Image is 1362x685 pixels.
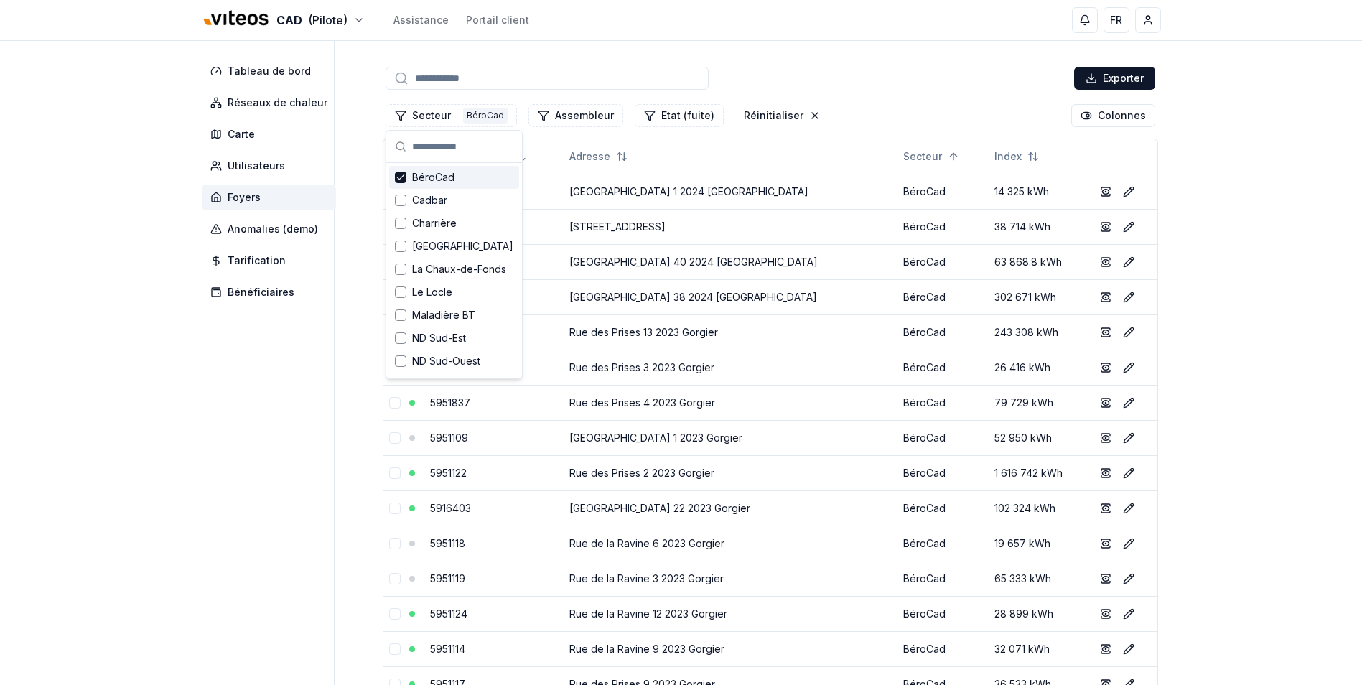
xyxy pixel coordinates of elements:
a: Anomalies (demo) [202,216,342,242]
span: Anomalies (demo) [228,222,318,236]
div: 19 657 kWh [994,536,1083,551]
a: [GEOGRAPHIC_DATA] 1 2024 [GEOGRAPHIC_DATA] [569,185,808,197]
a: Portail client [466,13,529,27]
span: Adresse [569,149,610,164]
span: Foyers [228,190,261,205]
td: BéroCad [897,385,989,420]
span: Tableau de bord [228,64,311,78]
a: 5951119 [430,572,465,584]
span: Index [994,149,1022,164]
a: 5951122 [430,467,467,479]
a: Bénéficiaires [202,279,342,305]
a: Rue de la Ravine 9 2023 Gorgier [569,643,724,655]
button: Exporter [1074,67,1155,90]
td: BéroCad [897,561,989,596]
a: [GEOGRAPHIC_DATA] 1 2023 Gorgier [569,432,742,444]
a: Assistance [393,13,449,27]
div: 63 868.8 kWh [994,255,1083,269]
a: Tarification [202,248,342,274]
a: Carte [202,121,342,147]
span: (Pilote) [308,11,348,29]
a: 5916403 [430,502,471,514]
td: BéroCad [897,420,989,455]
a: Rue des Prises 13 2023 Gorgier [569,326,718,338]
div: 52 950 kWh [994,431,1083,445]
span: Charrière [412,216,457,230]
div: 243 308 kWh [994,325,1083,340]
a: Rue de la Ravine 3 2023 Gorgier [569,572,724,584]
span: BéroCad [412,170,454,185]
div: 79 729 kWh [994,396,1083,410]
a: 5951118 [430,537,465,549]
a: [GEOGRAPHIC_DATA] 22 2023 Gorgier [569,502,750,514]
span: FR [1110,13,1122,27]
div: 65 333 kWh [994,572,1083,586]
button: Sélectionner la ligne [389,397,401,409]
div: 14 325 kWh [994,185,1083,199]
a: Réseaux de chaleur [202,90,342,116]
div: 32 071 kWh [994,642,1083,656]
span: Secteur [903,149,942,164]
span: [GEOGRAPHIC_DATA] [412,377,513,391]
span: Maladière BT [412,308,475,322]
button: Filtrer les lignes [386,104,517,127]
button: Cocher les colonnes [1071,104,1155,127]
a: [GEOGRAPHIC_DATA] 40 2024 [GEOGRAPHIC_DATA] [569,256,818,268]
td: BéroCad [897,350,989,385]
button: Sélectionner la ligne [389,608,401,620]
div: 38 714 kWh [994,220,1083,234]
a: Utilisateurs [202,153,342,179]
span: CAD [276,11,302,29]
img: Viteos - CAD Logo [202,1,271,36]
td: BéroCad [897,526,989,561]
a: Rue de la Ravine 12 2023 Gorgier [569,607,727,620]
a: Foyers [202,185,342,210]
button: Filtrer les lignes [635,104,724,127]
button: CAD(Pilote) [202,5,365,36]
td: BéroCad [897,244,989,279]
button: Not sorted. Click to sort ascending. [986,145,1048,168]
span: Utilisateurs [228,159,285,173]
a: Rue des Prises 3 2023 Gorgier [569,361,714,373]
a: Rue des Prises 4 2023 Gorgier [569,396,715,409]
span: Cadbar [412,193,447,208]
span: Le Locle [412,285,452,299]
button: Sorted ascending. Click to sort descending. [895,145,968,168]
span: ND Sud-Est [412,331,466,345]
td: BéroCad [897,279,989,314]
a: Rue des Prises 2 2023 Gorgier [569,467,714,479]
div: 26 416 kWh [994,360,1083,375]
a: Rue de la Ravine 6 2023 Gorgier [569,537,724,549]
button: Réinitialiser les filtres [735,104,829,127]
div: BéroCad [463,108,508,124]
button: Sélectionner la ligne [389,643,401,655]
button: Sélectionner la ligne [389,538,401,549]
td: BéroCad [897,314,989,350]
span: La Chaux-de-Fonds [412,262,506,276]
a: 5951837 [430,396,470,409]
a: 5951124 [430,607,467,620]
td: BéroCad [897,490,989,526]
div: 28 899 kWh [994,607,1083,621]
td: BéroCad [897,596,989,631]
span: Réseaux de chaleur [228,95,327,110]
div: 302 671 kWh [994,290,1083,304]
button: Sélectionner la ligne [389,467,401,479]
span: Tarification [228,253,286,268]
td: BéroCad [897,631,989,666]
a: Tableau de bord [202,58,342,84]
a: 5951114 [430,643,465,655]
button: Sélectionner la ligne [389,432,401,444]
button: Filtrer les lignes [528,104,623,127]
a: 5951109 [430,432,468,444]
span: Bénéficiaires [228,285,294,299]
span: [GEOGRAPHIC_DATA] [412,239,513,253]
a: [GEOGRAPHIC_DATA] 38 2024 [GEOGRAPHIC_DATA] [569,291,817,303]
button: FR [1104,7,1129,33]
button: Not sorted. Click to sort ascending. [561,145,636,168]
td: BéroCad [897,455,989,490]
span: ND Sud-Ouest [412,354,480,368]
td: BéroCad [897,174,989,209]
span: Carte [228,127,255,141]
